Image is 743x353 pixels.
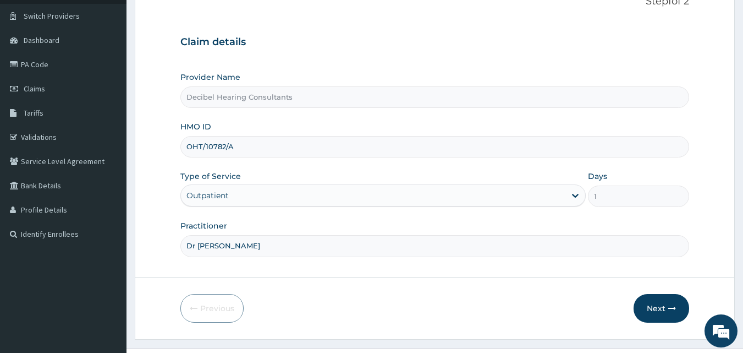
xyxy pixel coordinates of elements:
input: Enter Name [180,235,690,257]
label: Provider Name [180,72,240,83]
span: We're online! [64,106,152,218]
label: Days [588,171,607,182]
button: Next [634,294,689,323]
span: Switch Providers [24,11,80,21]
div: Outpatient [186,190,229,201]
h3: Claim details [180,36,690,48]
div: Chat with us now [57,62,185,76]
span: Dashboard [24,35,59,45]
span: Claims [24,84,45,94]
label: HMO ID [180,121,211,132]
label: Type of Service [180,171,241,182]
label: Practitioner [180,220,227,231]
span: Tariffs [24,108,43,118]
input: Enter HMO ID [180,136,690,158]
textarea: Type your message and hit 'Enter' [5,236,210,274]
button: Previous [180,294,244,323]
img: d_794563401_company_1708531726252_794563401 [20,55,45,83]
div: Minimize live chat window [180,6,207,32]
